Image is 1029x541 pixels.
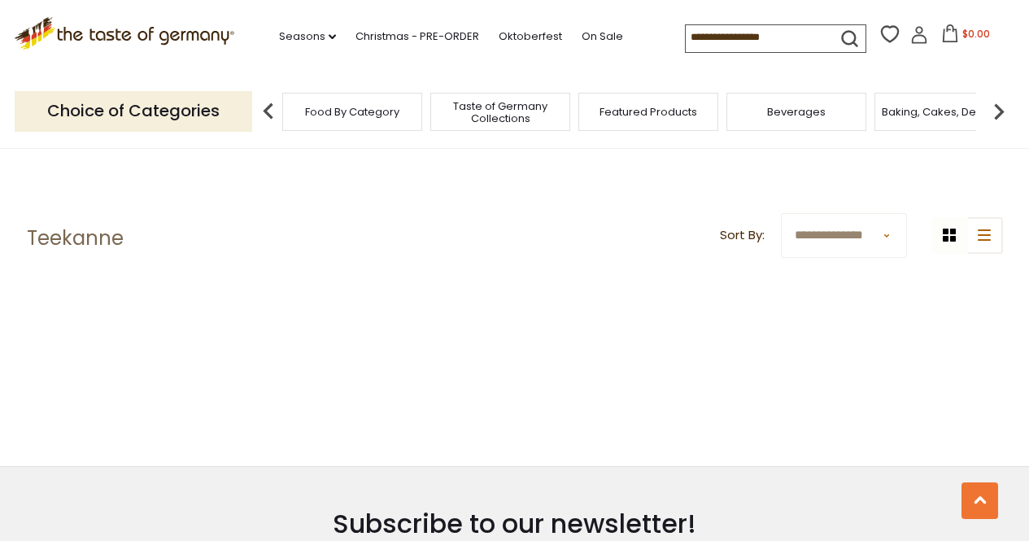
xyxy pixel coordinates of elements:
[27,226,124,251] h1: Teekanne
[15,91,252,131] p: Choice of Categories
[499,28,562,46] a: Oktoberfest
[435,100,565,124] a: Taste of Germany Collections
[767,106,826,118] a: Beverages
[931,24,1001,49] button: $0.00
[582,28,623,46] a: On Sale
[252,95,285,128] img: previous arrow
[244,508,786,540] h3: Subscribe to our newsletter!
[305,106,399,118] a: Food By Category
[720,225,765,246] label: Sort By:
[355,28,479,46] a: Christmas - PRE-ORDER
[279,28,336,46] a: Seasons
[882,106,1008,118] a: Baking, Cakes, Desserts
[983,95,1015,128] img: next arrow
[600,106,697,118] a: Featured Products
[962,27,990,41] span: $0.00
